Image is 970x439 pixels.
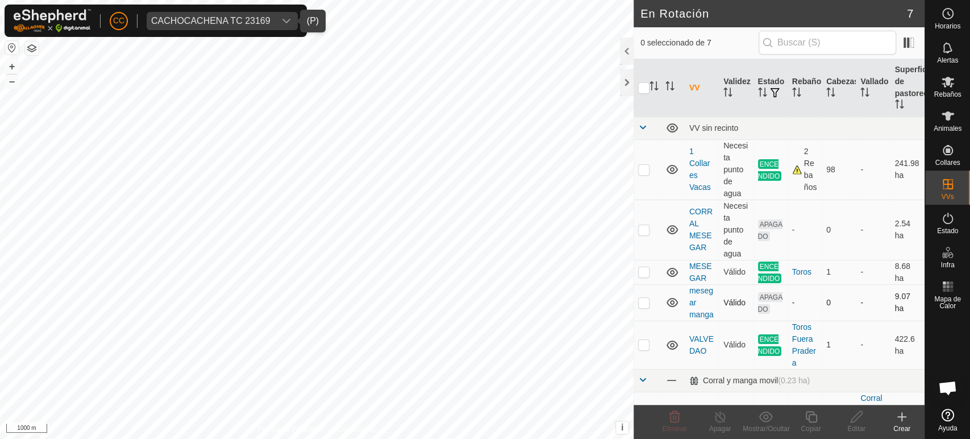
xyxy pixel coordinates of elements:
[758,219,783,241] span: APAGADO
[689,376,810,386] div: Corral y manga movil
[719,260,753,284] td: Válido
[616,421,628,434] button: i
[719,139,753,200] td: Necesita punto de agua
[662,425,686,433] span: Eliminar
[822,139,856,200] td: 98
[822,200,856,260] td: 0
[689,207,713,252] a: CORRAL MESEGAR
[113,15,124,27] span: CC
[890,200,925,260] td: 2.54 ha
[938,425,957,432] span: Ayuda
[723,89,732,98] p-sorticon: Activar para ordenar
[640,7,907,20] h2: En Rotación
[792,266,817,278] div: Toros
[258,424,323,434] a: Política de Privacidad
[689,286,714,319] a: mesegar manga
[778,376,810,385] span: (0.23 ha)
[275,12,298,30] div: dropdown trigger
[719,59,753,117] th: Validez
[697,424,743,434] div: Apagar
[753,59,788,117] th: Estado
[5,60,19,73] button: +
[856,321,890,369] td: -
[937,227,958,234] span: Estado
[822,59,856,117] th: Cabezas
[879,424,925,434] div: Crear
[337,424,375,434] a: Contáctenos
[822,260,856,284] td: 1
[925,404,970,436] a: Ayuda
[640,37,759,49] span: 0 seleccionado de 7
[14,9,91,32] img: Logo Gallagher
[826,89,835,98] p-sorticon: Activar para ordenar
[907,5,913,22] span: 7
[792,146,817,193] div: 2 Rebaños
[719,200,753,260] td: Necesita punto de agua
[941,193,954,200] span: VVs
[689,123,920,132] div: VV sin recinto
[890,260,925,284] td: 8.68 ha
[934,125,961,132] span: Animales
[689,262,712,283] a: MESEGAR
[689,147,711,192] a: 1 Collares Vacas
[792,321,817,369] div: Toros Fuera Pradera
[758,89,767,98] p-sorticon: Activar para ordenar
[743,424,788,434] div: Mostrar/Ocultar
[792,224,817,236] div: -
[788,59,822,117] th: Rebaño
[890,59,925,117] th: Superficie de pastoreo
[890,139,925,200] td: 241.98 ha
[650,83,659,92] p-sorticon: Activar para ordenar
[5,74,19,88] button: –
[758,334,782,356] span: ENCENDIDO
[621,423,623,432] span: i
[940,262,954,268] span: Infra
[685,59,719,117] th: VV
[719,284,753,321] td: Válido
[934,91,961,98] span: Rebaños
[935,159,960,166] span: Collares
[792,297,817,309] div: -
[931,371,965,405] div: Chat abierto
[890,321,925,369] td: 422.6 ha
[665,83,675,92] p-sorticon: Activar para ordenar
[147,12,275,30] span: CACHOCACHENA TC 23169
[856,200,890,260] td: -
[758,262,782,283] span: ENCENDIDO
[788,424,834,434] div: Copiar
[758,159,782,181] span: ENCENDIDO
[25,42,39,55] button: Capas del Mapa
[758,292,783,314] span: APAGADO
[860,89,869,98] p-sorticon: Activar para ordenar
[856,59,890,117] th: Vallado
[935,23,960,30] span: Horarios
[856,260,890,284] td: -
[719,321,753,369] td: Válido
[937,57,958,64] span: Alertas
[151,16,270,26] div: CACHOCACHENA TC 23169
[895,101,904,110] p-sorticon: Activar para ordenar
[822,321,856,369] td: 1
[856,284,890,321] td: -
[834,424,879,434] div: Editar
[759,31,896,55] input: Buscar (S)
[856,139,890,200] td: -
[792,89,801,98] p-sorticon: Activar para ordenar
[689,334,714,355] a: VALVEDAO
[928,296,967,309] span: Mapa de Calor
[890,284,925,321] td: 9.07 ha
[860,394,885,438] a: Corral y manga movil
[822,284,856,321] td: 0
[5,41,19,55] button: Restablecer Mapa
